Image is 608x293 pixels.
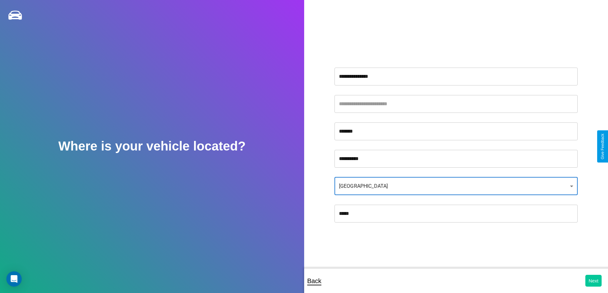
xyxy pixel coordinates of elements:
button: Next [585,275,602,287]
h2: Where is your vehicle located? [58,139,246,153]
p: Back [307,275,321,287]
div: [GEOGRAPHIC_DATA] [334,177,578,195]
div: Give Feedback [600,134,605,159]
div: Open Intercom Messenger [6,271,22,287]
